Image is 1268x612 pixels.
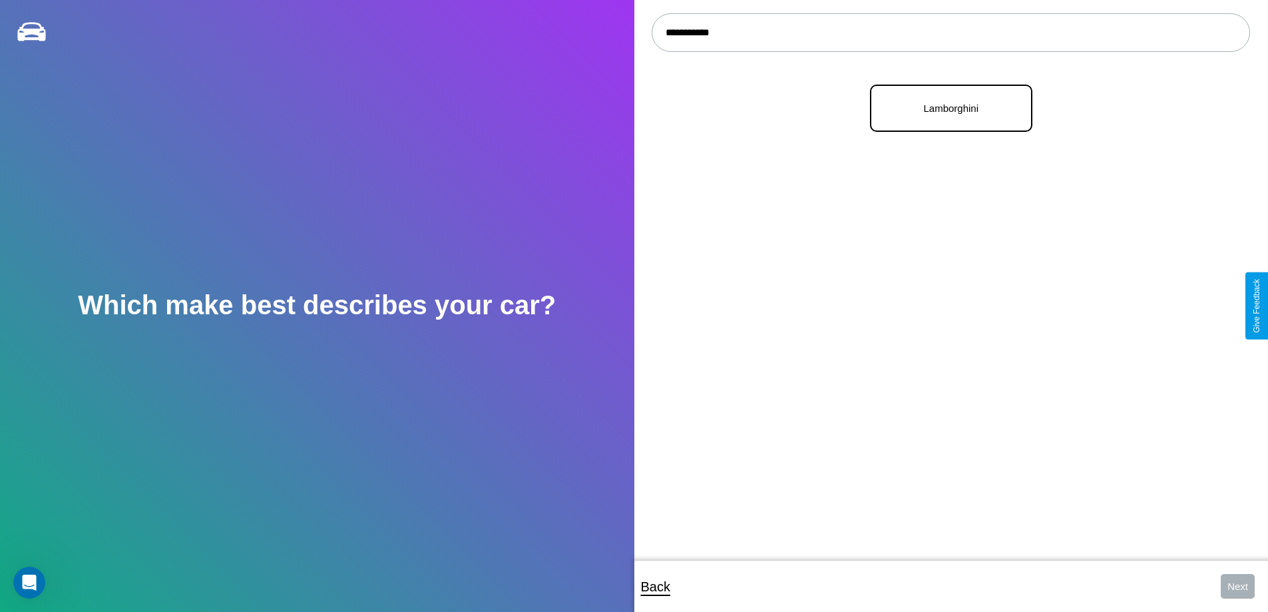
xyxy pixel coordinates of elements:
[1221,574,1255,599] button: Next
[13,567,45,599] iframe: Intercom live chat
[641,575,670,599] p: Back
[885,99,1018,117] p: Lamborghini
[78,290,556,320] h2: Which make best describes your car?
[1252,279,1261,333] div: Give Feedback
